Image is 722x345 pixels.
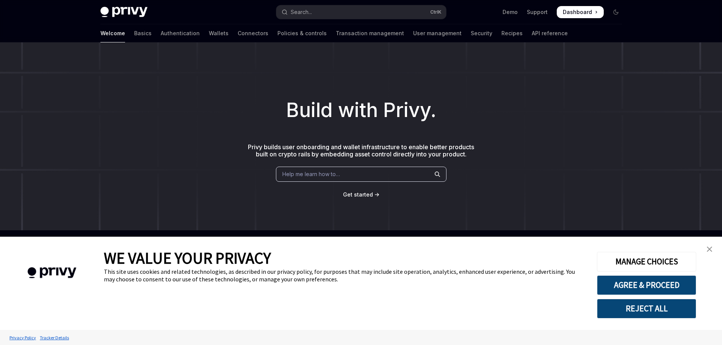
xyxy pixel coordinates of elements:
a: Get started [343,191,373,198]
a: Tracker Details [38,331,71,344]
a: Support [527,8,548,16]
a: Connectors [238,24,268,42]
div: This site uses cookies and related technologies, as described in our privacy policy, for purposes... [104,268,586,283]
a: Privacy Policy [8,331,38,344]
a: Dashboard [557,6,604,18]
span: Privy builds user onboarding and wallet infrastructure to enable better products built on crypto ... [248,143,474,158]
span: Ctrl K [430,9,442,15]
img: company logo [11,256,92,289]
img: dark logo [100,7,147,17]
a: Recipes [501,24,523,42]
a: Basics [134,24,152,42]
button: REJECT ALL [597,299,696,318]
h1: Build with Privy. [12,99,710,122]
a: close banner [702,242,717,257]
button: Open search [276,5,446,19]
a: Authentication [161,24,200,42]
span: Help me learn how to… [282,171,340,177]
img: close banner [707,247,712,252]
a: User management [413,24,462,42]
button: Toggle dark mode [610,6,622,18]
span: Get started [343,191,373,198]
span: Dashboard [563,8,592,16]
button: AGREE & PROCEED [597,275,696,295]
a: API reference [532,24,568,42]
div: Search... [291,8,312,17]
a: Wallets [209,24,229,42]
a: Policies & controls [277,24,327,42]
button: MANAGE CHOICES [597,252,696,272]
a: Demo [503,8,518,16]
span: WE VALUE YOUR PRIVACY [104,248,271,268]
a: Welcome [100,24,125,42]
a: Transaction management [336,24,404,42]
a: Security [471,24,492,42]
